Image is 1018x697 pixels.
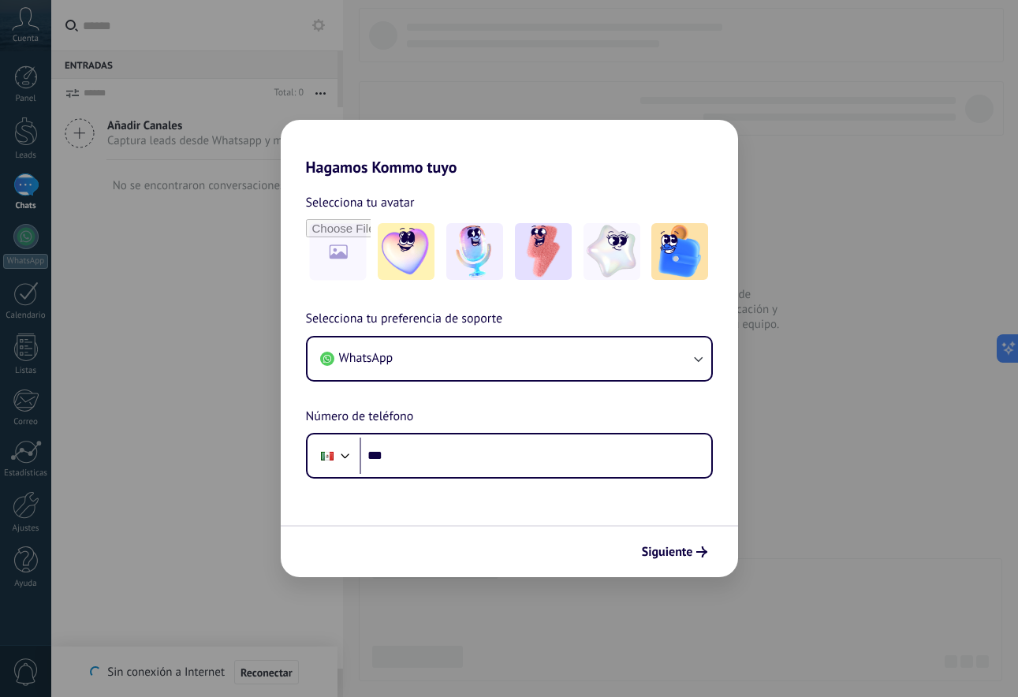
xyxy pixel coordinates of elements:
img: -3.jpeg [515,223,572,280]
div: Mexico: + 52 [312,439,342,472]
h2: Hagamos Kommo tuyo [281,120,738,177]
span: Selecciona tu preferencia de soporte [306,309,503,330]
img: -1.jpeg [378,223,434,280]
span: Número de teléfono [306,407,414,427]
img: -2.jpeg [446,223,503,280]
span: Siguiente [642,546,693,557]
img: -4.jpeg [584,223,640,280]
img: -5.jpeg [651,223,708,280]
button: Siguiente [635,539,714,565]
span: Selecciona tu avatar [306,192,415,213]
span: WhatsApp [339,350,393,366]
button: WhatsApp [308,337,711,380]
